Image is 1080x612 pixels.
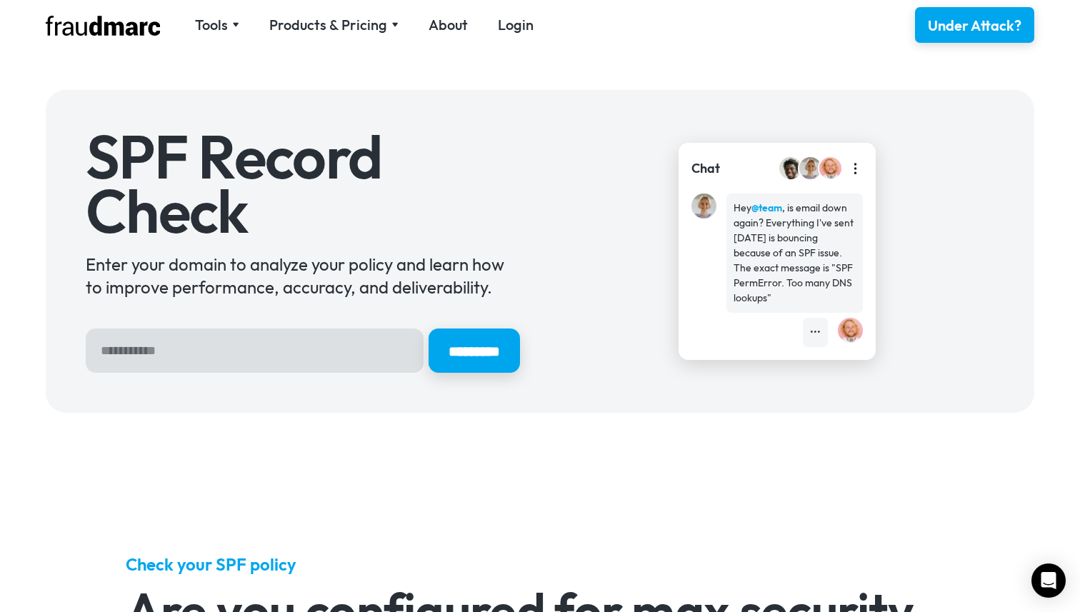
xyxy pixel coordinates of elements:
a: Login [498,15,534,35]
div: Open Intercom Messenger [1031,563,1066,598]
h5: Check your SPF policy [126,553,955,576]
div: Tools [195,15,239,35]
h1: SPF Record Check [86,130,520,238]
a: Under Attack? [915,7,1034,43]
form: Hero Sign Up Form [86,328,520,373]
div: Products & Pricing [269,15,387,35]
a: About [429,15,468,35]
div: ••• [810,325,821,340]
div: Chat [691,159,720,178]
div: Tools [195,15,228,35]
div: Hey , is email down again? Everything I've sent [DATE] is bouncing because of an SPF issue. The e... [734,201,856,306]
div: Under Attack? [928,16,1021,36]
div: Enter your domain to analyze your policy and learn how to improve performance, accuracy, and deli... [86,253,520,299]
div: Products & Pricing [269,15,399,35]
strong: @team [751,201,782,214]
